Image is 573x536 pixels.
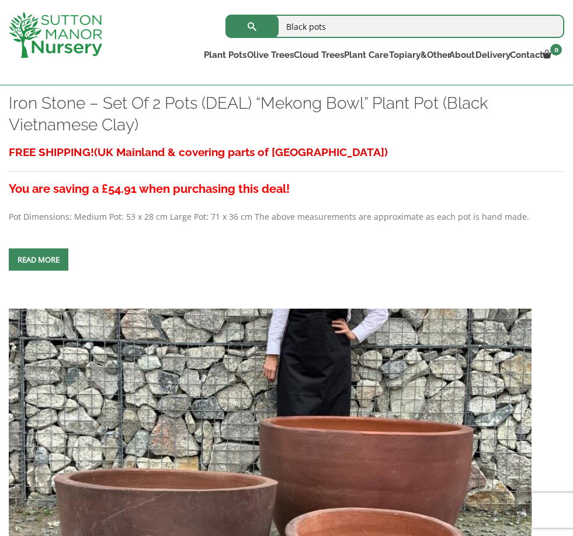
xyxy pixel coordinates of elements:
a: Cloud Trees [291,47,341,63]
a: 0 [541,47,564,63]
span: (UK Mainland & covering parts of [GEOGRAPHIC_DATA]) [94,146,388,158]
a: Iron Stone – Set Of 2 Pots (DEAL) “Mekong Bowl” Plant Pot (Black Vietnamese Clay) [9,94,488,134]
a: Iron Stone Set of 3 Pots (DEAL) - Egg Shaped Plant Pots (Black Vietnamese Clay) [9,428,532,439]
input: Search... [225,15,564,38]
span: 0 [550,44,562,56]
img: logo [9,12,102,58]
div: Pot Dimensions: Medium Pot: 53 x 28 cm Large Pot: 71 x 36 cm The above measurements are approxima... [9,141,564,224]
a: Topiary&Other [386,47,447,63]
a: Delivery [473,47,508,63]
a: Contact [508,47,541,63]
a: Olive Trees [244,47,291,63]
a: About [447,47,473,63]
a: Read more [9,248,68,271]
a: Plant Care [341,47,386,63]
h3: FREE SHIPPING! [9,141,564,163]
a: Plant Pots [202,47,244,63]
strong: You are saving a £54.91 when purchasing this deal! [9,182,290,196]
